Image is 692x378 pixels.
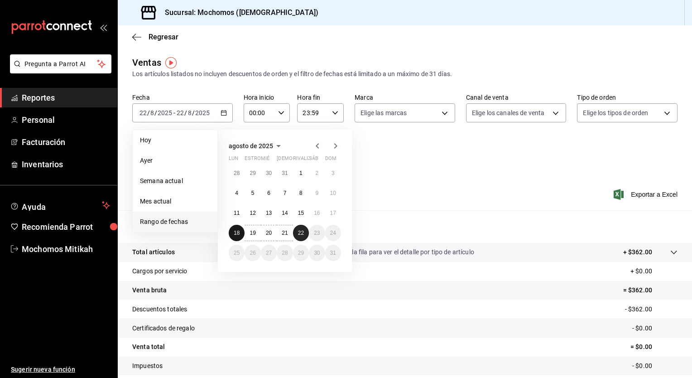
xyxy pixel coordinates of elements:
abbr: miércoles [261,155,269,165]
span: Pregunta a Parrot AI [24,59,97,69]
abbr: 22 de agosto de 2025 [298,230,304,236]
label: Marca [355,94,455,101]
p: Total artículos [132,247,175,257]
font: Sugerir nueva función [11,366,75,373]
button: 3 de agosto de 2025 [325,165,341,181]
button: Exportar a Excel [615,189,678,200]
button: 27 de agosto de 2025 [261,245,277,261]
abbr: 30 de julio de 2025 [266,170,272,176]
button: 17 de agosto de 2025 [325,205,341,221]
abbr: jueves [277,155,330,165]
button: open_drawer_menu [100,24,107,31]
abbr: 5 de agosto de 2025 [251,190,255,196]
span: / [147,109,150,116]
abbr: 15 de agosto de 2025 [298,210,304,216]
button: agosto de 2025 [229,141,284,151]
abbr: 28 de agosto de 2025 [282,250,288,256]
h3: Sucursal: Mochomos ([DEMOGRAPHIC_DATA]) [158,7,318,18]
abbr: 17 de agosto de 2025 [330,210,336,216]
button: 4 de agosto de 2025 [229,185,245,201]
label: Canal de venta [466,94,567,101]
input: -- [176,109,184,116]
input: -- [139,109,147,116]
p: + $362.00 [623,247,652,257]
button: 8 de agosto de 2025 [293,185,309,201]
input: ---- [195,109,210,116]
abbr: 4 de agosto de 2025 [235,190,238,196]
button: Regresar [132,33,178,41]
abbr: 9 de agosto de 2025 [315,190,318,196]
button: 23 de agosto de 2025 [309,225,325,241]
abbr: 30 de agosto de 2025 [314,250,320,256]
button: 9 de agosto de 2025 [309,185,325,201]
button: 26 de agosto de 2025 [245,245,260,261]
p: - $362.00 [625,305,678,314]
p: Da clic en la fila para ver el detalle por tipo de artículo [324,247,474,257]
abbr: 24 de agosto de 2025 [330,230,336,236]
abbr: 27 de agosto de 2025 [266,250,272,256]
abbr: 6 de agosto de 2025 [267,190,270,196]
button: 13 de agosto de 2025 [261,205,277,221]
p: Descuentos totales [132,305,187,314]
button: 12 de agosto de 2025 [245,205,260,221]
abbr: 31 de agosto de 2025 [330,250,336,256]
abbr: 3 de agosto de 2025 [332,170,335,176]
p: Cargos por servicio [132,267,187,276]
font: Recomienda Parrot [22,222,93,232]
abbr: 23 de agosto de 2025 [314,230,320,236]
abbr: viernes [293,155,318,165]
button: 11 de agosto de 2025 [229,205,245,221]
font: Exportar a Excel [631,191,678,198]
button: 24 de agosto de 2025 [325,225,341,241]
button: 31 de julio de 2025 [277,165,293,181]
div: Los artículos listados no incluyen descuentos de orden y el filtro de fechas está limitado a un m... [132,69,678,79]
span: Elige los tipos de orden [583,108,648,117]
abbr: 10 de agosto de 2025 [330,190,336,196]
p: Impuestos [132,361,163,371]
font: Reportes [22,93,55,102]
span: Ayer [140,156,210,165]
span: Elige los canales de venta [472,108,544,117]
span: Ayuda [22,200,98,211]
font: Facturación [22,137,65,147]
button: 25 de agosto de 2025 [229,245,245,261]
button: 19 de agosto de 2025 [245,225,260,241]
button: 30 de julio de 2025 [261,165,277,181]
font: Mochomos Mitikah [22,244,93,254]
div: Ventas [132,56,161,69]
p: Venta bruta [132,286,167,295]
abbr: 26 de agosto de 2025 [250,250,255,256]
button: 21 de agosto de 2025 [277,225,293,241]
span: Semana actual [140,176,210,186]
abbr: 16 de agosto de 2025 [314,210,320,216]
button: 5 de agosto de 2025 [245,185,260,201]
button: 29 de agosto de 2025 [293,245,309,261]
span: Mes actual [140,197,210,206]
button: 2 de agosto de 2025 [309,165,325,181]
img: Marcador de información sobre herramientas [165,57,177,68]
button: 20 de agosto de 2025 [261,225,277,241]
input: -- [150,109,154,116]
abbr: 20 de agosto de 2025 [266,230,272,236]
abbr: 19 de agosto de 2025 [250,230,255,236]
button: 22 de agosto de 2025 [293,225,309,241]
button: 29 de julio de 2025 [245,165,260,181]
span: Hoy [140,136,210,145]
button: 7 de agosto de 2025 [277,185,293,201]
span: Regresar [149,33,178,41]
p: Resumen [132,221,678,232]
button: 15 de agosto de 2025 [293,205,309,221]
abbr: 1 de agosto de 2025 [299,170,303,176]
p: - $0.00 [632,361,678,371]
button: 10 de agosto de 2025 [325,185,341,201]
abbr: domingo [325,155,336,165]
p: Venta total [132,342,165,352]
button: 31 de agosto de 2025 [325,245,341,261]
span: agosto de 2025 [229,142,273,150]
button: Pregunta a Parrot AI [10,54,111,73]
abbr: 14 de agosto de 2025 [282,210,288,216]
p: = $0.00 [630,342,678,352]
span: / [184,109,187,116]
abbr: 25 de agosto de 2025 [234,250,240,256]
